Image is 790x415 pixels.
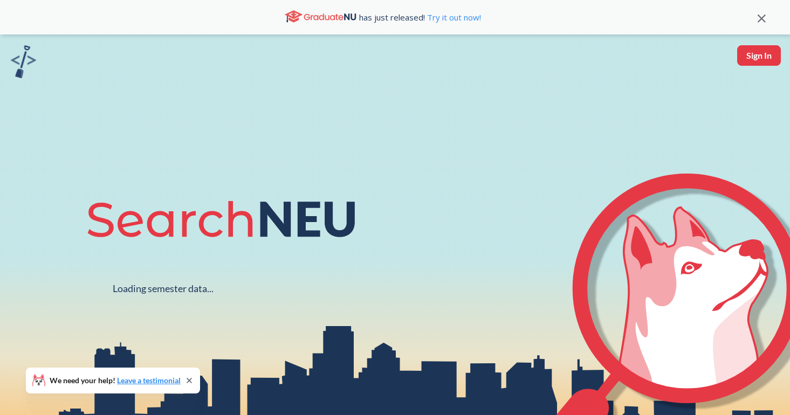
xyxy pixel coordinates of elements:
[117,376,181,385] a: Leave a testimonial
[11,45,36,78] img: sandbox logo
[50,377,181,384] span: We need your help!
[359,11,481,23] span: has just released!
[737,45,781,66] button: Sign In
[425,12,481,23] a: Try it out now!
[113,282,214,295] div: Loading semester data...
[11,45,36,81] a: sandbox logo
